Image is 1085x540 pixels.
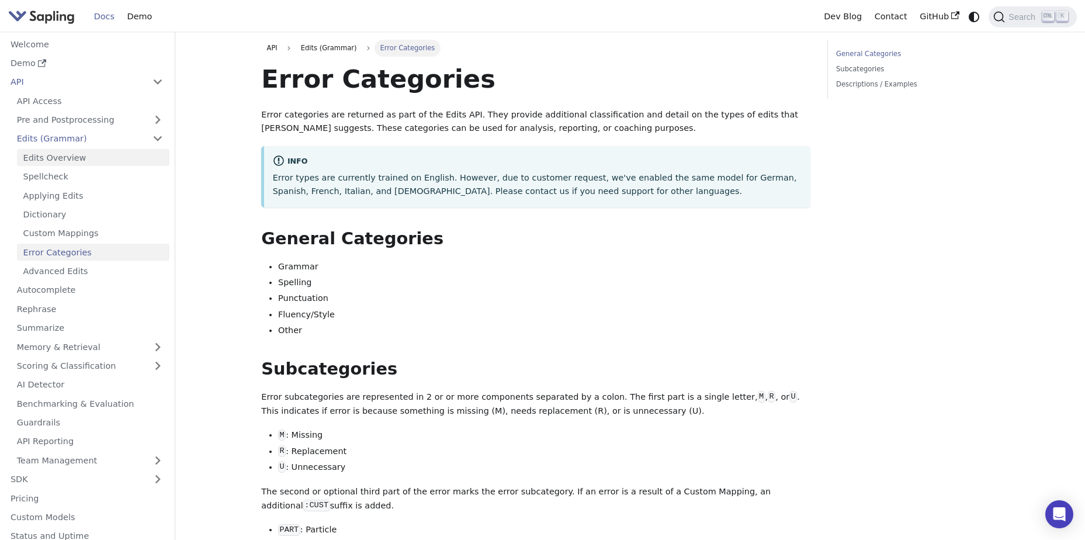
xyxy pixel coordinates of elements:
a: Autocomplete [11,282,169,299]
a: Edits Overview [17,149,169,166]
code: :CUST [303,500,330,511]
span: API [267,44,278,52]
code: R [278,445,286,457]
a: API Access [11,92,169,109]
a: API [261,40,283,56]
a: Edits (Grammar) [11,130,169,147]
p: The second or optional third part of the error marks the error subcategory. If an error is a resu... [261,485,810,513]
li: : Replacement [278,445,810,459]
code: PART [278,524,300,536]
a: Custom Mappings [17,225,169,242]
code: M [758,391,765,403]
h1: Error Categories [261,63,810,95]
a: AI Detector [11,376,169,393]
a: Spellcheck [17,168,169,185]
a: SDK [4,471,146,488]
li: : Unnecessary [278,461,810,475]
a: Summarize [11,320,169,337]
a: Error Categories [17,244,169,261]
img: Sapling.ai [8,8,75,25]
span: Search [1005,12,1042,22]
a: GitHub [913,8,965,26]
a: API [4,74,146,91]
button: Search (Ctrl+K) [989,6,1076,27]
a: Scoring & Classification [11,358,169,375]
nav: Breadcrumbs [261,40,810,56]
a: Dictionary [17,206,169,223]
a: Applying Edits [17,187,169,204]
a: Descriptions / Examples [836,79,994,90]
li: Grammar [278,260,810,274]
li: Spelling [278,276,810,290]
a: Pre and Postprocessing [11,112,169,129]
p: Error categories are returned as part of the Edits API. They provide additional classification an... [261,108,810,136]
a: API Reporting [11,433,169,450]
kbd: K [1056,11,1068,22]
div: info [273,155,802,169]
li: : Missing [278,428,810,442]
li: : Particle [278,523,810,537]
a: Contact [868,8,914,26]
div: Open Intercom Messenger [1045,500,1073,528]
li: Other [278,324,810,338]
code: M [278,430,286,441]
h2: Subcategories [261,359,810,380]
a: Benchmarking & Evaluation [11,395,169,412]
a: Advanced Edits [17,263,169,280]
button: Switch between dark and light mode (currently system mode) [966,8,983,25]
a: Subcategories [836,64,994,75]
a: Docs [88,8,121,26]
a: Demo [121,8,158,26]
a: Sapling.ai [8,8,79,25]
li: Punctuation [278,292,810,306]
a: Custom Models [4,509,169,526]
a: Team Management [11,452,169,469]
p: Error types are currently trained on English. However, due to customer request, we've enabled the... [273,171,802,199]
h2: General Categories [261,229,810,250]
span: Error Categories [375,40,440,56]
code: U [278,461,286,473]
li: Fluency/Style [278,308,810,322]
a: Memory & Retrieval [11,338,169,355]
span: Edits (Grammar) [295,40,362,56]
a: Welcome [4,36,169,53]
button: Expand sidebar category 'SDK' [146,471,169,488]
a: Rephrase [11,300,169,317]
button: Collapse sidebar category 'API' [146,74,169,91]
a: Guardrails [11,414,169,431]
code: U [789,391,797,403]
a: Pricing [4,490,169,507]
a: Dev Blog [817,8,868,26]
code: R [768,391,775,403]
p: Error subcategories are represented in 2 or or more components separated by a colon. The first pa... [261,390,810,418]
a: Demo [4,55,169,72]
a: General Categories [836,49,994,60]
